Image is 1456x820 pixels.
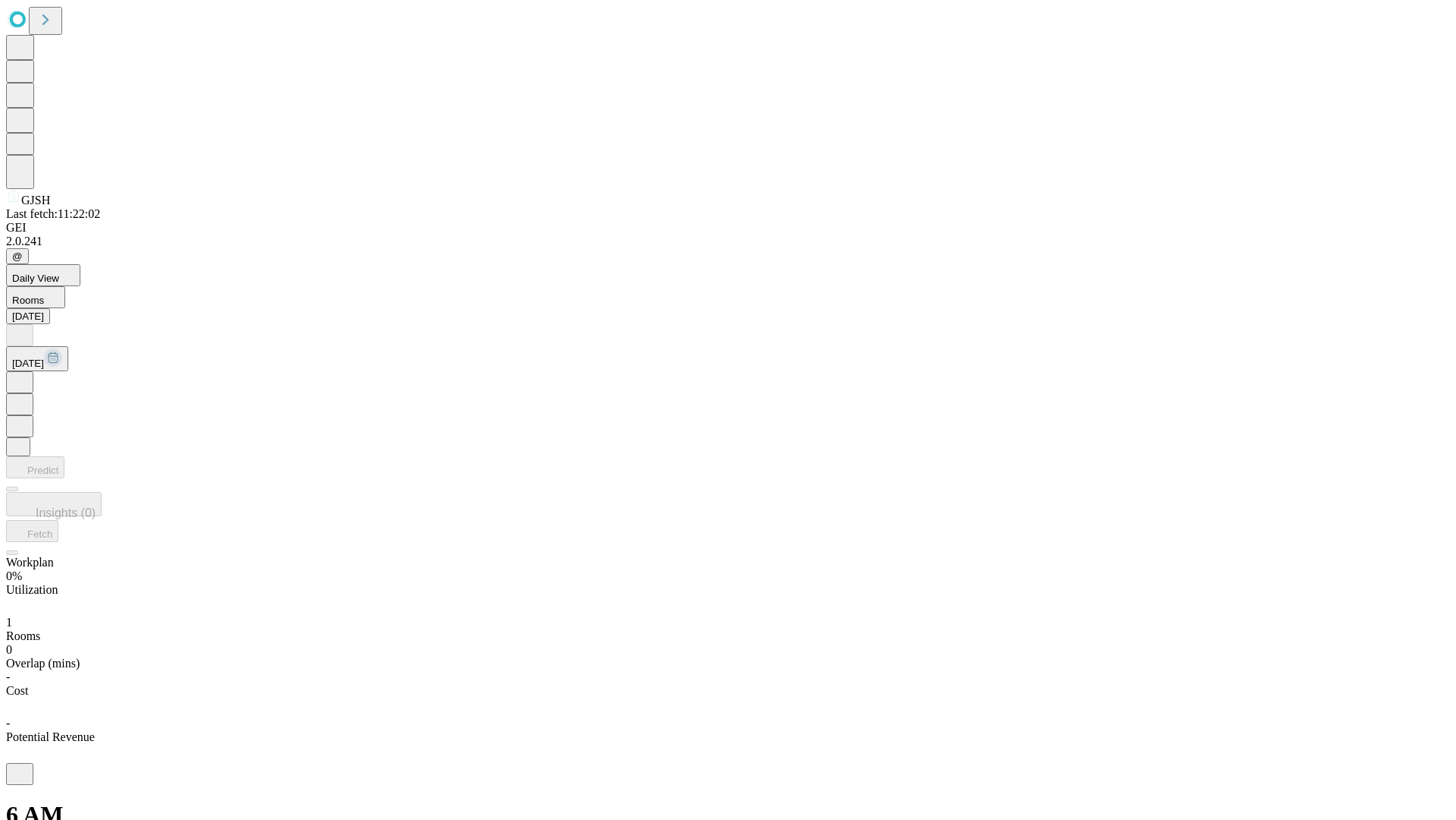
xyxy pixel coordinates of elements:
span: Rooms [6,629,40,642]
span: - [6,670,10,683]
button: [DATE] [6,308,50,324]
span: [DATE] [12,358,44,369]
span: - [6,717,10,730]
span: 1 [6,616,12,629]
button: Fetch [6,520,58,542]
div: 2.0.241 [6,235,1450,248]
button: @ [6,248,29,264]
span: Rooms [12,295,44,306]
button: Daily View [6,264,80,286]
span: Daily View [12,273,59,284]
span: Potential Revenue [6,730,95,743]
div: GEI [6,221,1450,235]
span: Utilization [6,583,58,596]
span: @ [12,251,23,262]
button: Insights (0) [6,492,102,516]
span: Cost [6,684,28,697]
button: Predict [6,456,64,478]
span: Overlap (mins) [6,657,80,670]
span: 0 [6,643,12,656]
span: Workplan [6,556,54,569]
span: GJSH [21,194,50,207]
span: Last fetch: 11:22:02 [6,207,100,220]
span: 0% [6,569,22,582]
span: Insights (0) [36,506,96,519]
button: [DATE] [6,346,68,371]
button: Rooms [6,286,65,308]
